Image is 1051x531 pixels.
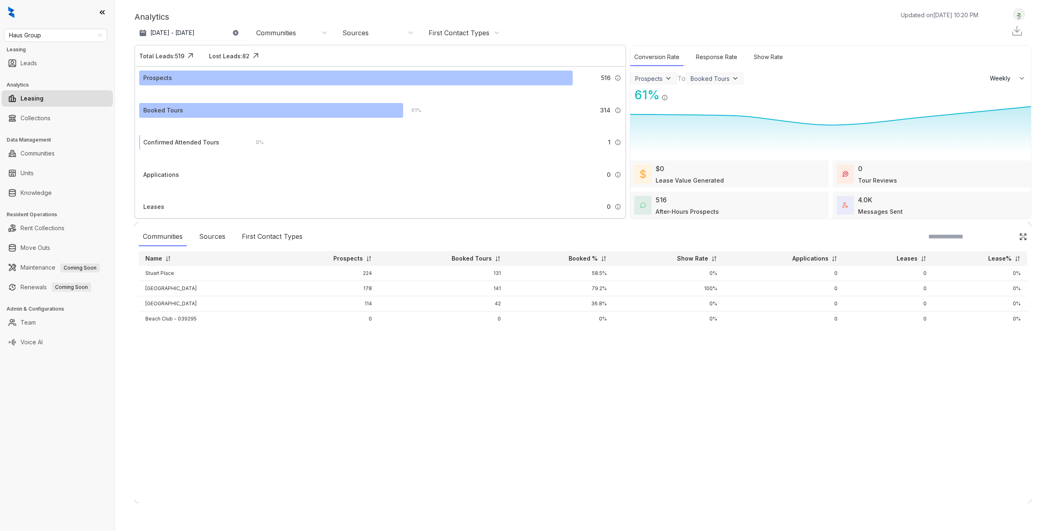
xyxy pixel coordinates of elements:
td: 114 [272,296,379,311]
img: AfterHoursConversations [640,202,646,208]
img: sorting [711,256,717,262]
td: 141 [379,281,507,296]
li: Voice AI [2,334,113,350]
span: Coming Soon [52,283,91,292]
p: Booked % [569,254,598,263]
li: Units [2,165,113,181]
span: Weekly [990,74,1015,82]
li: Renewals [2,279,113,295]
img: TotalFum [842,202,848,208]
li: Communities [2,145,113,162]
td: 0 [844,296,933,311]
a: Collections [21,110,50,126]
div: Sources [195,227,229,246]
p: Lease% [988,254,1012,263]
span: Coming Soon [60,263,100,272]
td: 0% [613,296,723,311]
a: Team [21,314,36,331]
img: Click Icon [668,87,680,99]
div: Communities [256,28,296,37]
img: sorting [601,256,607,262]
img: sorting [366,256,372,262]
td: 0 [272,311,379,327]
td: 224 [272,266,379,281]
img: SearchIcon [1002,233,1009,240]
img: logo [8,7,14,18]
img: Info [615,139,621,146]
span: 516 [601,73,610,82]
img: Click Icon [250,50,262,62]
div: Leases [143,202,164,211]
img: sorting [1014,256,1021,262]
td: 0% [507,311,613,327]
td: 58.5% [507,266,613,281]
a: RenewalsComing Soon [21,279,91,295]
div: 61 % [630,86,660,104]
li: Move Outs [2,240,113,256]
td: 0% [933,281,1027,296]
img: UserAvatar [1013,10,1025,19]
a: Leasing [21,90,44,107]
div: 0 % [248,138,264,147]
h3: Data Management [7,136,115,144]
td: 0 [724,296,844,311]
li: Leads [2,55,113,71]
img: sorting [920,256,927,262]
p: Booked Tours [452,254,492,263]
p: Leases [897,254,918,263]
div: Sources [342,28,369,37]
div: $0 [656,164,664,174]
img: sorting [165,256,171,262]
p: Applications [792,254,828,263]
div: First Contact Types [238,227,307,246]
li: Collections [2,110,113,126]
img: Info [661,94,668,101]
div: First Contact Types [429,28,489,37]
div: Conversion Rate [630,48,684,66]
img: ViewFilterArrow [664,74,672,82]
h3: Admin & Configurations [7,305,115,313]
span: 314 [600,106,610,115]
a: Units [21,165,34,181]
span: 1 [608,138,610,147]
h3: Resident Operations [7,211,115,218]
td: 0% [933,266,1027,281]
button: [DATE] - [DATE] [135,25,246,40]
td: 0% [613,311,723,327]
td: 0 [844,266,933,281]
div: 4.0K [858,195,872,205]
p: Updated on [DATE] 10:20 PM [901,11,978,19]
img: Info [615,172,621,178]
h3: Analytics [7,81,115,89]
a: Move Outs [21,240,50,256]
td: 0 [724,311,844,327]
div: Tour Reviews [858,176,897,185]
button: Weekly [985,71,1031,86]
p: Name [145,254,162,263]
td: [GEOGRAPHIC_DATA] [139,296,272,311]
td: 0 [724,266,844,281]
td: 100% [613,281,723,296]
td: Stuart Place [139,266,272,281]
img: Download [1011,25,1023,37]
span: 0 [607,170,610,179]
td: 0% [933,311,1027,327]
td: 0 [379,311,507,327]
a: Voice AI [21,334,43,350]
p: Prospects [333,254,363,263]
div: Response Rate [692,48,741,66]
img: Click Icon [1019,233,1027,241]
img: sorting [495,256,501,262]
td: 0% [613,266,723,281]
div: To [677,73,686,83]
img: sorting [831,256,838,262]
td: 131 [379,266,507,281]
td: Beach Club - 039295 [139,311,272,327]
div: Confirmed Attended Tours [143,138,219,147]
img: LeaseValue [640,169,646,179]
img: Click Icon [184,50,197,62]
div: Booked Tours [691,75,730,82]
img: ViewFilterArrow [731,74,739,82]
td: 178 [272,281,379,296]
td: 0 [724,281,844,296]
